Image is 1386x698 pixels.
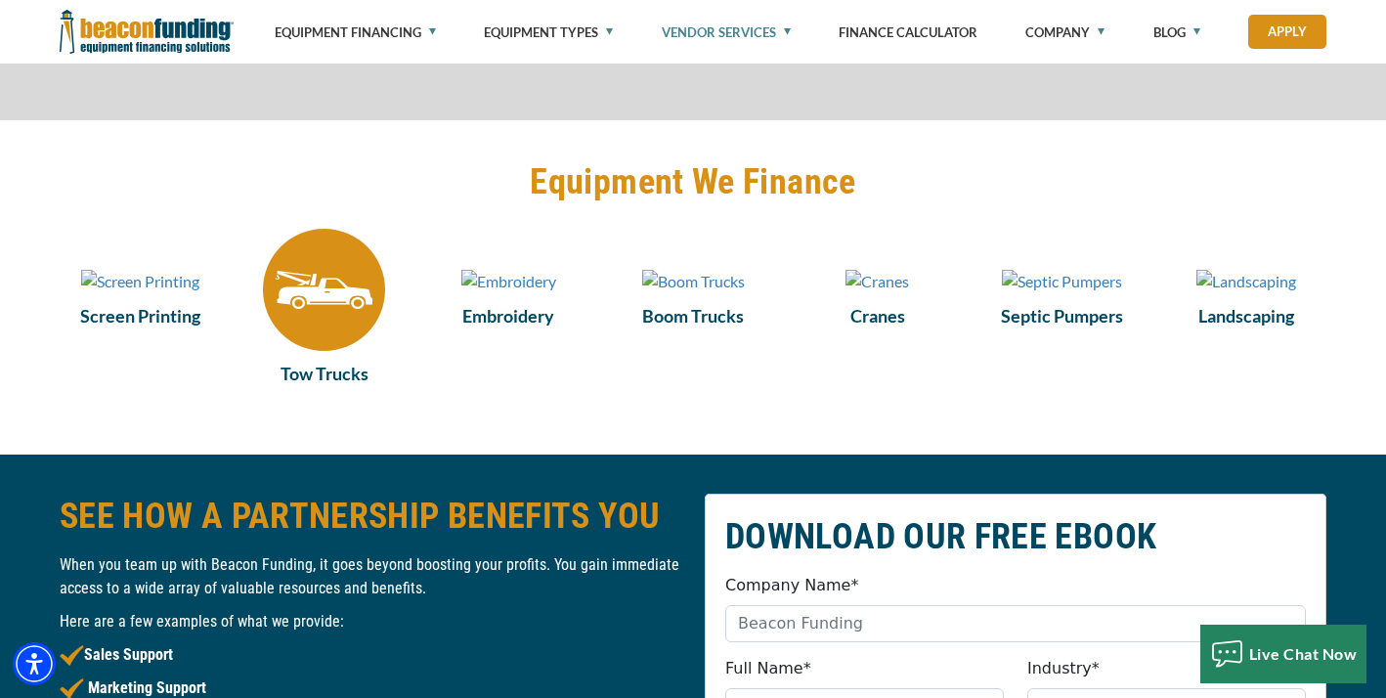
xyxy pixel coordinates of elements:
[1196,270,1296,293] img: Landscaping
[428,303,589,328] a: Embroidery
[60,268,221,293] a: Screen Printing
[1165,268,1326,293] a: Landscaping
[725,657,811,680] label: Full Name*
[1200,625,1367,683] button: Live Chat Now
[60,553,681,600] p: When you team up with Beacon Funding, it goes beyond boosting your profits. You gain immediate ac...
[797,268,958,293] a: Cranes
[1249,644,1358,663] span: Live Chat Now
[461,270,556,293] img: Embroidery
[60,159,1326,204] h2: Equipment We Finance
[981,303,1143,328] a: Septic Pumpers
[263,229,385,351] img: Tow Trucks
[88,678,206,697] strong: Marketing Support
[60,610,681,633] p: Here are a few examples of what we provide:
[725,574,858,597] label: Company Name*
[13,642,56,685] div: Accessibility Menu
[613,303,774,328] a: Boom Trucks
[1165,303,1326,328] a: Landscaping
[725,514,1306,559] h2: DOWNLOAD OUR FREE EBOOK
[60,494,681,539] h2: SEE HOW A PARTNERSHIP BENEFITS YOU
[1248,15,1326,49] a: Apply
[981,268,1143,293] a: Septic Pumpers
[725,605,1306,642] input: Beacon Funding
[797,303,958,328] a: Cranes
[60,645,173,664] strong: Sales Support
[244,361,406,386] a: Tow Trucks
[60,303,221,328] a: Screen Printing
[642,270,745,293] img: Boom Trucks
[1027,657,1100,680] label: Industry*
[1002,270,1122,293] img: Septic Pumpers
[613,268,774,293] a: Boom Trucks
[845,270,909,293] img: Cranes
[428,268,589,293] a: Embroidery
[244,268,406,351] a: Tow Trucks
[81,270,199,293] img: Screen Printing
